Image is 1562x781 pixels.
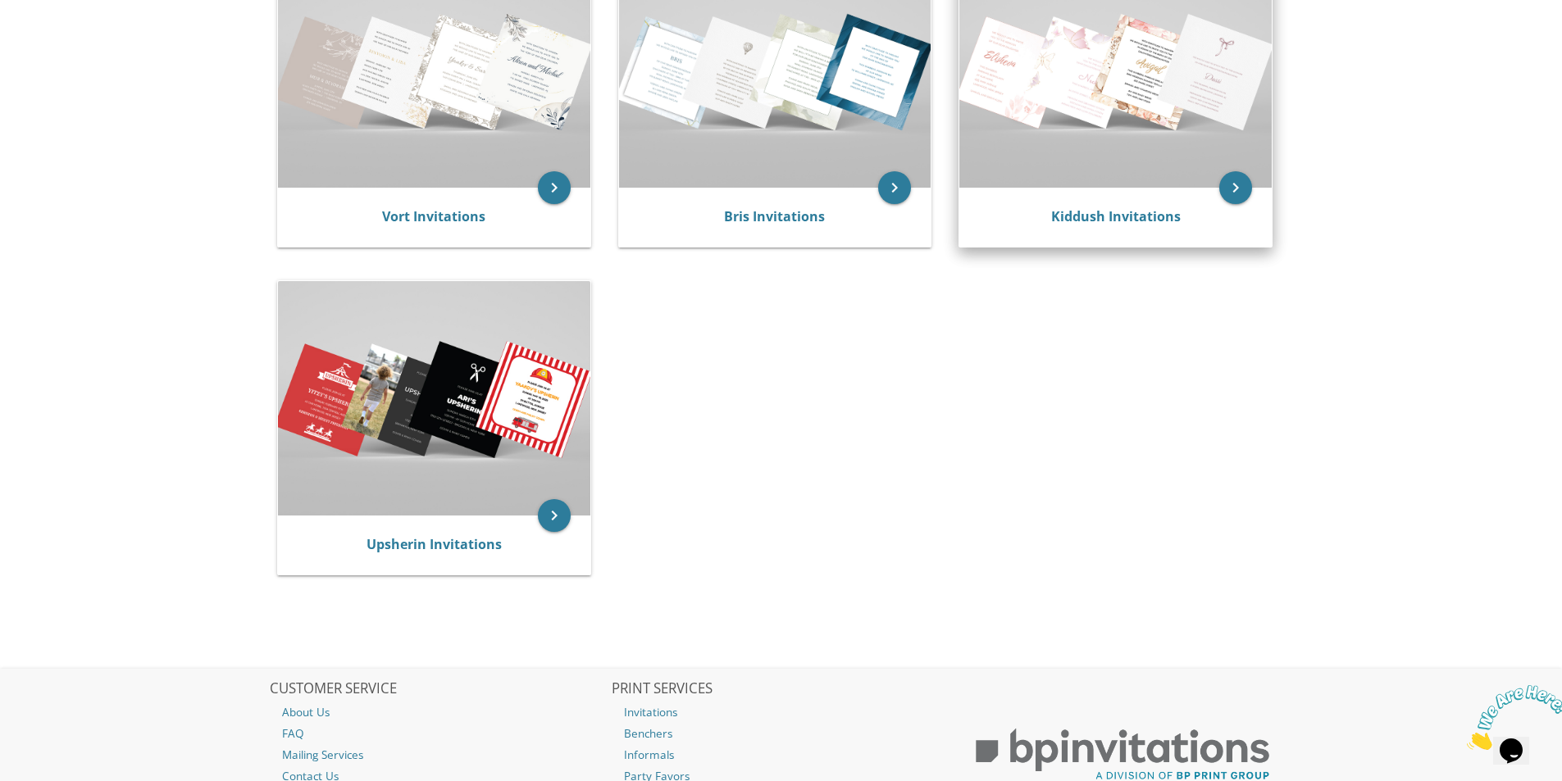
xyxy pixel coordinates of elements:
[878,171,911,204] a: keyboard_arrow_right
[612,723,951,744] a: Benchers
[1219,171,1252,204] a: keyboard_arrow_right
[367,535,502,553] a: Upsherin Invitations
[278,281,590,515] img: Upsherin Invitations
[724,207,825,225] a: Bris Invitations
[7,7,108,71] img: Chat attention grabber
[538,499,571,532] a: keyboard_arrow_right
[382,207,485,225] a: Vort Invitations
[270,702,609,723] a: About Us
[612,681,951,697] h2: PRINT SERVICES
[270,723,609,744] a: FAQ
[612,702,951,723] a: Invitations
[1051,207,1181,225] a: Kiddush Invitations
[270,744,609,765] a: Mailing Services
[612,744,951,765] a: Informals
[1460,679,1562,756] iframe: chat widget
[270,681,609,697] h2: CUSTOMER SERVICE
[538,171,571,204] a: keyboard_arrow_right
